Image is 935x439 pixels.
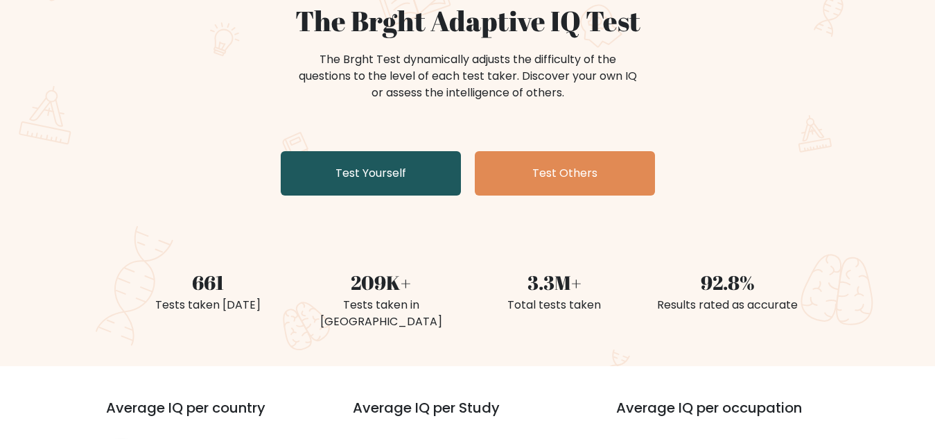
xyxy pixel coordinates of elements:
h1: The Brght Adaptive IQ Test [130,4,806,37]
div: 661 [130,268,286,297]
div: 209K+ [303,268,460,297]
a: Test Yourself [281,151,461,196]
div: Total tests taken [476,297,633,313]
h3: Average IQ per Study [353,399,583,433]
h3: Average IQ per country [106,399,303,433]
div: Tests taken in [GEOGRAPHIC_DATA] [303,297,460,330]
div: The Brght Test dynamically adjusts the difficulty of the questions to the level of each test take... [295,51,641,101]
div: Tests taken [DATE] [130,297,286,313]
a: Test Others [475,151,655,196]
div: 3.3M+ [476,268,633,297]
div: Results rated as accurate [649,297,806,313]
h3: Average IQ per occupation [616,399,846,433]
div: 92.8% [649,268,806,297]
